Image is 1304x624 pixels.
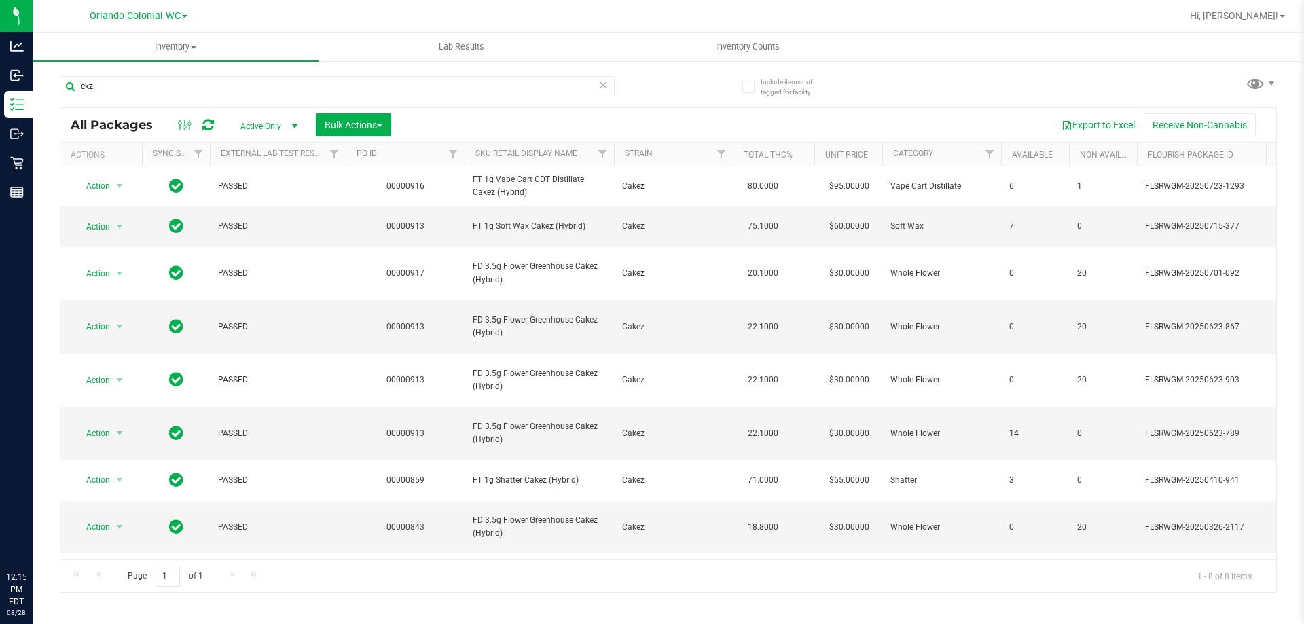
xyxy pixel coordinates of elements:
[625,149,653,158] a: Strain
[169,177,183,196] span: In Sync
[822,177,876,196] span: $95.00000
[890,220,993,233] span: Soft Wax
[221,149,327,158] a: External Lab Test Result
[111,471,128,490] span: select
[71,117,166,132] span: All Packages
[822,517,876,537] span: $30.00000
[979,143,1001,166] a: Filter
[386,181,424,191] a: 00000916
[1145,267,1278,280] span: FLSRWGM-20250701-092
[74,217,111,236] span: Action
[473,220,606,233] span: FT 1g Soft Wax Cakez (Hybrid)
[1077,373,1129,386] span: 20
[741,317,785,337] span: 22.1000
[316,113,391,136] button: Bulk Actions
[1148,150,1233,160] a: Flourish Package ID
[890,267,993,280] span: Whole Flower
[1145,427,1278,440] span: FLSRWGM-20250623-789
[357,149,377,158] a: PO ID
[111,217,128,236] span: select
[6,608,26,618] p: 08/28
[890,373,993,386] span: Whole Flower
[741,370,785,390] span: 22.1000
[622,320,725,333] span: Cakez
[111,424,128,443] span: select
[420,41,503,53] span: Lab Results
[1077,180,1129,193] span: 1
[218,373,338,386] span: PASSED
[187,143,210,166] a: Filter
[1145,220,1278,233] span: FLSRWGM-20250715-377
[890,320,993,333] span: Whole Flower
[1009,267,1061,280] span: 0
[386,268,424,278] a: 00000917
[1145,474,1278,487] span: FLSRWGM-20250410-941
[74,471,111,490] span: Action
[893,149,933,158] a: Category
[10,69,24,82] inline-svg: Inbound
[1145,521,1278,534] span: FLSRWGM-20250326-2117
[10,39,24,53] inline-svg: Analytics
[822,424,876,443] span: $30.00000
[218,521,338,534] span: PASSED
[74,177,111,196] span: Action
[622,474,725,487] span: Cakez
[6,571,26,608] p: 12:15 PM EDT
[1077,220,1129,233] span: 0
[1077,521,1129,534] span: 20
[1009,474,1061,487] span: 3
[622,427,725,440] span: Cakez
[890,180,993,193] span: Vape Cart Distillate
[822,317,876,337] span: $30.00000
[622,180,725,193] span: Cakez
[1009,521,1061,534] span: 0
[33,41,319,53] span: Inventory
[169,424,183,443] span: In Sync
[111,371,128,390] span: select
[442,143,465,166] a: Filter
[1009,180,1061,193] span: 6
[622,521,725,534] span: Cakez
[323,143,346,166] a: Filter
[33,33,319,61] a: Inventory
[890,521,993,534] span: Whole Flower
[744,150,793,160] a: Total THC%
[622,373,725,386] span: Cakez
[74,264,111,283] span: Action
[74,517,111,536] span: Action
[1077,474,1129,487] span: 0
[1077,427,1129,440] span: 0
[741,517,785,537] span: 18.8000
[475,149,577,158] a: SKU Retail Display Name
[169,217,183,236] span: In Sync
[1077,267,1129,280] span: 20
[156,566,180,587] input: 1
[741,263,785,283] span: 20.1000
[1009,220,1061,233] span: 7
[761,77,829,97] span: Include items not tagged for facility
[1145,180,1278,193] span: FLSRWGM-20250723-1293
[622,267,725,280] span: Cakez
[698,41,798,53] span: Inventory Counts
[622,220,725,233] span: Cakez
[386,428,424,438] a: 00000913
[74,371,111,390] span: Action
[473,367,606,393] span: FD 3.5g Flower Greenhouse Cakez (Hybrid)
[90,10,181,22] span: Orlando Colonial WC
[1053,113,1144,136] button: Export to Excel
[325,120,382,130] span: Bulk Actions
[319,33,604,61] a: Lab Results
[741,471,785,490] span: 71.0000
[169,263,183,282] span: In Sync
[386,522,424,532] a: 00000843
[822,263,876,283] span: $30.00000
[592,143,614,166] a: Filter
[10,185,24,199] inline-svg: Reports
[153,149,205,158] a: Sync Status
[1012,150,1053,160] a: Available
[10,156,24,170] inline-svg: Retail
[822,370,876,390] span: $30.00000
[14,515,54,556] iframe: Resource center
[74,424,111,443] span: Action
[111,317,128,336] span: select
